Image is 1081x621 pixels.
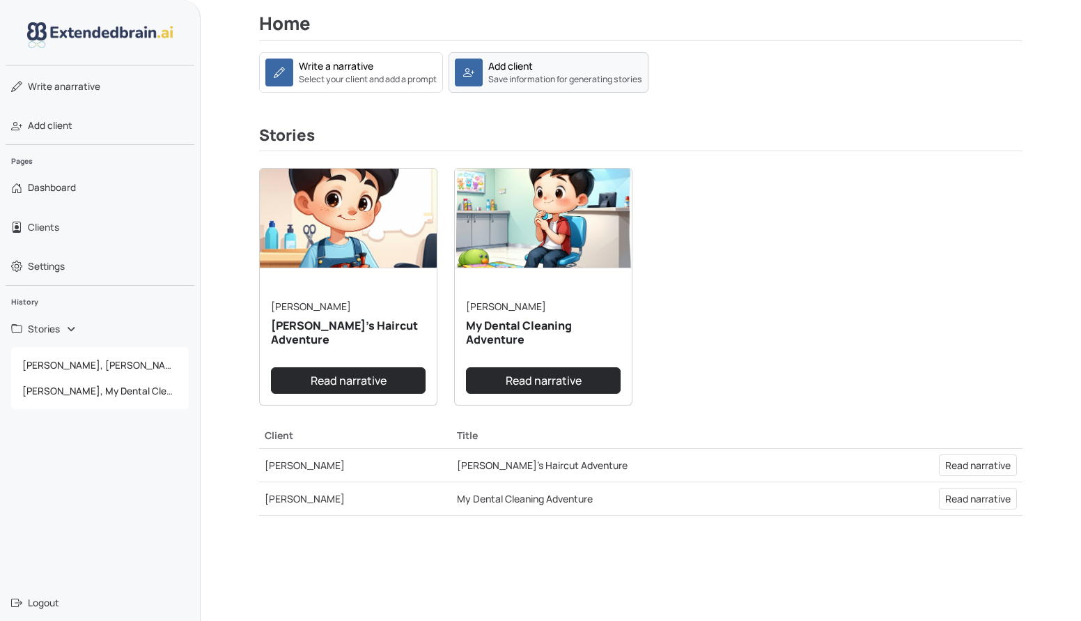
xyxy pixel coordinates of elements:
a: Read narrative [466,367,621,394]
img: logo [27,22,173,48]
h5: My Dental Cleaning Adventure [466,319,621,346]
h3: Stories [259,126,1022,151]
a: Write a narrativeSelect your client and add a prompt [259,64,443,77]
a: Add clientSave information for generating stories [449,64,648,77]
div: Write a narrative [299,59,373,73]
a: [PERSON_NAME], My Dental Cleaning Adventure [11,378,189,404]
span: Clients [28,220,59,234]
span: Write a [28,80,60,93]
span: Logout [28,596,59,610]
a: [PERSON_NAME], [PERSON_NAME]'s Haircut Adventure [11,353,189,378]
span: Add client [28,118,72,132]
th: Client [259,422,451,449]
img: narrative [260,169,437,268]
span: Stories [28,322,60,336]
small: Select your client and add a prompt [299,73,437,86]
a: [PERSON_NAME] [466,300,546,313]
div: Add client [488,59,533,73]
a: [PERSON_NAME]'s Haircut Adventure [457,459,628,472]
a: Read narrative [939,488,1017,509]
img: narrative [455,169,632,268]
a: Read narrative [939,454,1017,476]
h2: Home [259,13,1022,41]
small: Save information for generating stories [488,73,642,86]
a: Write a narrativeSelect your client and add a prompt [259,52,443,93]
span: narrative [28,79,100,93]
span: [PERSON_NAME], My Dental Cleaning Adventure [17,378,183,404]
a: [PERSON_NAME] [271,300,351,313]
a: Add clientSave information for generating stories [449,52,648,93]
h5: [PERSON_NAME]'s Haircut Adventure [271,319,426,346]
span: Dashboard [28,181,76,194]
span: [PERSON_NAME], [PERSON_NAME]'s Haircut Adventure [17,353,183,378]
a: Read narrative [271,367,426,394]
a: [PERSON_NAME] [265,459,345,472]
th: Title [451,422,834,449]
a: My Dental Cleaning Adventure [457,492,593,505]
a: [PERSON_NAME] [265,492,345,505]
span: Settings [28,259,65,273]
